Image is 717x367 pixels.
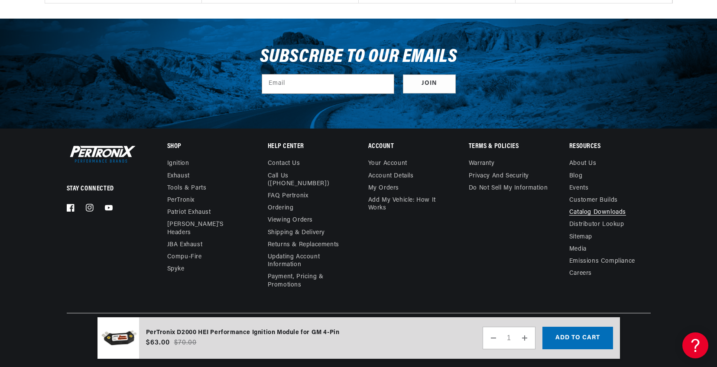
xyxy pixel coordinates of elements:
a: Compu-Fire [167,251,202,263]
a: Customer Builds [569,194,618,206]
a: Tools & Parts [167,182,207,194]
a: Media [569,243,587,255]
a: Add My Vehicle: How It Works [368,194,449,214]
a: Careers [569,267,592,280]
span: $63.00 [146,338,170,348]
a: Contact us [268,160,300,170]
a: Events [569,182,589,194]
a: Call Us ([PHONE_NUMBER]) [268,170,342,190]
img: PerTronix D2000 HEI Performance Ignition Module for GM 4-Pin [97,317,139,359]
a: Exhaust [167,170,190,182]
a: Blog [569,170,582,182]
a: Your account [368,160,407,170]
a: PerTronix [167,194,195,206]
a: Account details [368,170,414,182]
a: Privacy and Security [469,170,529,182]
a: [PERSON_NAME]'s Headers [167,219,242,238]
input: Email [262,74,394,93]
a: FAQ Pertronix [268,190,308,202]
a: Sitemap [569,231,592,243]
a: Spyke [167,263,185,275]
div: PerTronix D2000 HEI Performance Ignition Module for GM 4-Pin [146,328,340,338]
a: Viewing Orders [268,214,313,226]
h3: Subscribe to our emails [260,49,457,65]
a: Patriot Exhaust [167,206,211,219]
button: Subscribe [403,74,456,94]
a: Ignition [167,160,189,170]
a: Returns & Replacements [268,239,339,251]
a: Shipping & Delivery [268,227,325,239]
a: My orders [368,182,399,194]
a: Do not sell my information [469,182,548,194]
s: $70.00 [174,338,197,348]
a: Distributor Lookup [569,219,624,231]
a: Ordering [268,202,294,214]
img: Pertronix [67,144,136,164]
a: Updating Account Information [268,251,342,271]
p: Stay Connected [67,184,139,193]
a: Warranty [469,160,495,170]
a: Catalog Downloads [569,206,626,219]
a: Payment, Pricing & Promotions [268,271,349,291]
a: About Us [569,160,597,170]
button: Add to cart [542,327,613,349]
a: Emissions compliance [569,255,635,267]
a: JBA Exhaust [167,239,203,251]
